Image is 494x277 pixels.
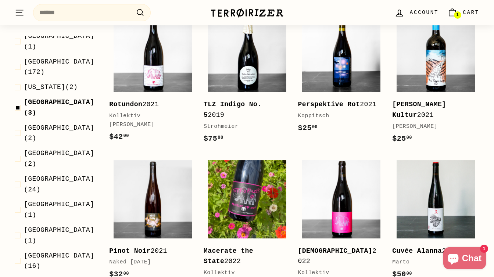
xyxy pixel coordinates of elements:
div: 2021 [392,99,472,120]
span: [GEOGRAPHIC_DATA] [24,150,94,157]
div: Marto [392,258,472,267]
a: Cart [443,2,484,24]
div: 2022 [298,246,378,267]
span: (1) [24,31,97,52]
span: Account [410,8,438,17]
b: [DEMOGRAPHIC_DATA] [298,247,373,255]
a: Perspektive Rot2021Koppitsch [298,9,385,141]
span: (172) [24,57,97,78]
span: $25 [298,124,318,132]
sup: 00 [218,135,223,140]
span: $25 [392,134,412,143]
span: [US_STATE] [24,84,65,91]
div: Strohmeier [204,122,283,131]
div: 2021 [109,246,189,256]
span: $42 [109,133,129,141]
b: TLZ Indigo No. 5 [204,101,262,119]
sup: 00 [124,271,129,276]
span: [GEOGRAPHIC_DATA] [24,252,94,259]
b: Perspektive Rot [298,101,360,108]
b: Cuvée Alanna [392,247,442,255]
span: (16) [24,251,97,272]
span: [GEOGRAPHIC_DATA] [24,32,94,40]
sup: 00 [124,133,129,138]
inbox-online-store-chat: Shopify online store chat [441,247,488,271]
a: Account [390,2,443,24]
a: Rotundon2021Kollektiv [PERSON_NAME] [109,9,196,150]
div: 2021 [298,99,378,110]
span: 1 [456,12,459,18]
span: [GEOGRAPHIC_DATA] [24,58,94,65]
sup: 00 [407,135,412,140]
b: [PERSON_NAME] Kultur [392,101,446,119]
a: TLZ Indigo No. 52019Strohmeier [204,9,291,152]
span: [GEOGRAPHIC_DATA] [24,98,94,106]
div: 2019 [204,99,283,120]
b: Pinot Noir [109,247,151,255]
div: Koppitsch [298,112,378,120]
div: 2021 [109,99,189,110]
span: [GEOGRAPHIC_DATA] [24,175,94,183]
span: $75 [204,134,223,143]
div: Naked [DATE] [109,258,189,267]
span: Cart [463,8,479,17]
a: [PERSON_NAME] Kultur2021[PERSON_NAME] [392,9,479,152]
span: (2) [24,148,97,170]
span: (2) [24,123,97,144]
span: (1) [24,199,97,221]
div: Kollektiv [PERSON_NAME] [109,112,189,129]
span: (3) [24,97,97,118]
span: (24) [24,174,97,195]
span: (2) [24,82,78,93]
span: [GEOGRAPHIC_DATA] [24,201,94,208]
sup: 00 [407,271,412,276]
span: [GEOGRAPHIC_DATA] [24,124,94,132]
span: (1) [24,225,97,246]
div: 2020 [392,246,472,256]
span: [GEOGRAPHIC_DATA] [24,226,94,234]
div: 2022 [204,246,283,267]
div: [PERSON_NAME] [392,122,472,131]
b: Rotundon [109,101,142,108]
sup: 00 [312,125,318,130]
b: Macerate the State [204,247,253,265]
